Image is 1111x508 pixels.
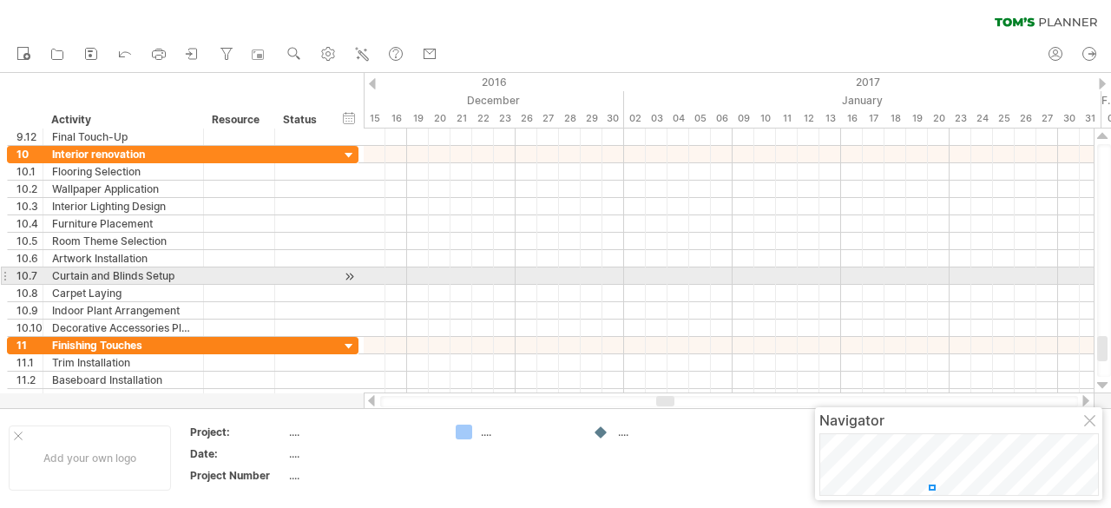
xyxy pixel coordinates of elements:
[16,320,43,336] div: 10.10
[190,446,286,461] div: Date:
[52,389,194,406] div: Door Hanging
[537,109,559,128] div: Tuesday, 27 December 2016
[52,354,194,371] div: Trim Installation
[52,320,194,336] div: Decorative Accessories Placement
[341,267,358,286] div: scroll to activity
[16,146,43,162] div: 10
[559,109,581,128] div: Wednesday, 28 December 2016
[624,91,1101,109] div: January 2017
[971,109,993,128] div: Tuesday, 24 January 2017
[602,109,624,128] div: Friday, 30 December 2016
[841,109,863,128] div: Monday, 16 January 2017
[289,446,435,461] div: ....
[16,354,43,371] div: 11.1
[289,468,435,483] div: ....
[950,109,971,128] div: Monday, 23 January 2017
[52,302,194,319] div: Indoor Plant Arrangement
[689,109,711,128] div: Thursday, 5 January 2017
[516,109,537,128] div: Monday, 26 December 2016
[754,109,776,128] div: Tuesday, 10 January 2017
[289,425,435,439] div: ....
[711,109,733,128] div: Friday, 6 January 2017
[52,267,194,284] div: Curtain and Blinds Setup
[16,198,43,214] div: 10.3
[364,109,385,128] div: Thursday, 15 December 2016
[52,233,194,249] div: Room Theme Selection
[618,425,713,439] div: ....
[733,109,754,128] div: Monday, 9 January 2017
[819,412,1098,429] div: Navigator
[494,109,516,128] div: Friday, 23 December 2016
[819,109,841,128] div: Friday, 13 January 2017
[16,372,43,388] div: 11.2
[52,163,194,180] div: Flooring Selection
[16,215,43,232] div: 10.4
[52,129,194,145] div: Final Touch-Up
[581,109,602,128] div: Thursday, 29 December 2016
[646,109,667,128] div: Tuesday, 3 January 2017
[1058,109,1080,128] div: Monday, 30 January 2017
[928,109,950,128] div: Friday, 20 January 2017
[16,129,43,145] div: 9.12
[16,285,43,301] div: 10.8
[407,109,429,128] div: Monday, 19 December 2016
[1080,109,1101,128] div: Tuesday, 31 January 2017
[906,109,928,128] div: Thursday, 19 January 2017
[52,198,194,214] div: Interior Lighting Design
[16,302,43,319] div: 10.9
[472,109,494,128] div: Thursday, 22 December 2016
[16,267,43,284] div: 10.7
[16,389,43,406] div: 11.3
[52,285,194,301] div: Carpet Laying
[481,425,575,439] div: ....
[993,109,1015,128] div: Wednesday, 25 January 2017
[385,109,407,128] div: Friday, 16 December 2016
[776,109,798,128] div: Wednesday, 11 January 2017
[884,109,906,128] div: Wednesday, 18 January 2017
[190,425,286,439] div: Project:
[1036,109,1058,128] div: Friday, 27 January 2017
[52,372,194,388] div: Baseboard Installation
[429,109,450,128] div: Tuesday, 20 December 2016
[9,426,171,491] div: Add your own logo
[190,468,286,483] div: Project Number
[283,111,321,129] div: Status
[450,109,472,128] div: Wednesday, 21 December 2016
[52,146,194,162] div: Interior renovation
[798,109,819,128] div: Thursday, 12 January 2017
[16,337,43,353] div: 11
[212,111,265,129] div: Resource
[52,250,194,267] div: Artwork Installation
[16,181,43,197] div: 10.2
[147,91,624,109] div: December 2016
[52,181,194,197] div: Wallpaper Application
[52,337,194,353] div: Finishing Touches
[863,109,884,128] div: Tuesday, 17 January 2017
[667,109,689,128] div: Wednesday, 4 January 2017
[16,233,43,249] div: 10.5
[16,163,43,180] div: 10.1
[1015,109,1036,128] div: Thursday, 26 January 2017
[624,109,646,128] div: Monday, 2 January 2017
[52,215,194,232] div: Furniture Placement
[51,111,194,129] div: Activity
[16,250,43,267] div: 10.6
